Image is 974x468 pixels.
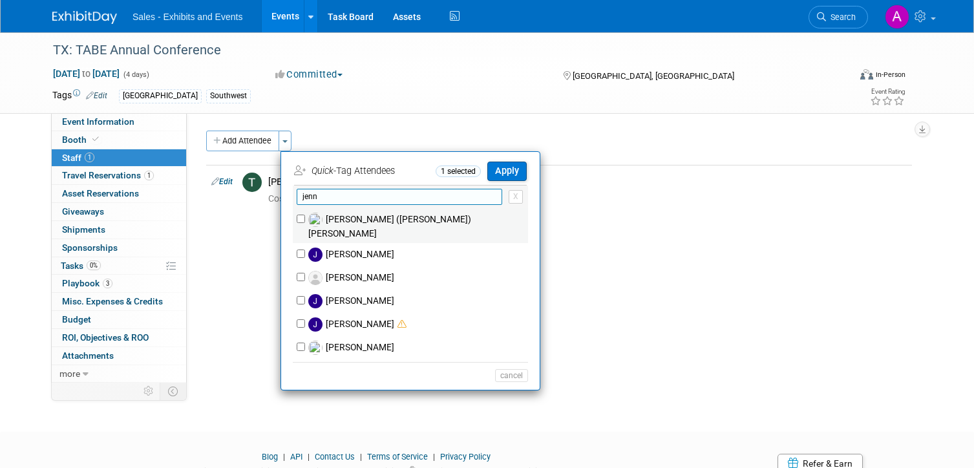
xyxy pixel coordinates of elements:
[59,368,80,379] span: more
[52,11,117,24] img: ExhibitDay
[305,208,533,243] label: [PERSON_NAME] ([PERSON_NAME]) [PERSON_NAME]
[294,161,432,182] td: -Tag Attendees
[304,452,313,462] span: |
[268,193,297,204] span: Cost: $
[62,116,134,127] span: Event Information
[367,452,428,462] a: Terms of Service
[397,320,407,329] i: Double-book Warning: Potential Scheduling Conflict!
[80,69,92,79] span: to
[132,12,242,22] span: Sales - Exhibits and Events
[62,153,94,163] span: Staff
[62,350,114,361] span: Attachments
[308,317,323,332] img: J.jpg
[211,177,233,186] a: Edit
[85,153,94,162] span: 1
[809,6,868,28] a: Search
[52,311,186,328] a: Budget
[61,261,101,271] span: Tasks
[52,221,186,239] a: Shipments
[52,347,186,365] a: Attachments
[144,171,154,180] span: 1
[860,69,873,80] img: Format-Inperson.png
[826,12,856,22] span: Search
[875,70,905,80] div: In-Person
[52,329,186,346] a: ROI, Objectives & ROO
[440,452,491,462] a: Privacy Policy
[308,271,323,285] img: Associate-Profile-5.png
[436,165,481,177] span: 1 selected
[86,91,107,100] a: Edit
[52,113,186,131] a: Event Information
[206,131,279,151] button: Add Attendee
[262,452,278,462] a: Blog
[315,452,355,462] a: Contact Us
[138,383,160,399] td: Personalize Event Tab Strip
[290,452,302,462] a: API
[487,162,527,180] button: Apply
[305,290,533,313] label: [PERSON_NAME]
[779,67,905,87] div: Event Format
[52,239,186,257] a: Sponsorships
[268,193,321,204] span: 0.00
[103,279,112,288] span: 3
[305,243,533,266] label: [PERSON_NAME]
[62,134,101,145] span: Booth
[885,5,909,29] img: Alexandra Horne
[119,89,202,103] div: [GEOGRAPHIC_DATA]
[62,242,118,253] span: Sponsorships
[394,319,407,329] span: Double-book Warning! (potential scheduling conflict)
[305,336,533,359] label: [PERSON_NAME]
[87,261,101,270] span: 0%
[52,185,186,202] a: Asset Reservations
[62,296,163,306] span: Misc. Expenses & Credits
[52,167,186,184] a: Travel Reservations1
[268,176,907,188] div: [PERSON_NAME]
[122,70,149,79] span: (4 days)
[52,89,107,103] td: Tags
[312,165,333,176] i: Quick
[206,89,251,103] div: Southwest
[62,206,104,217] span: Giveaways
[52,149,186,167] a: Staff1
[62,170,154,180] span: Travel Reservations
[52,131,186,149] a: Booth
[52,257,186,275] a: Tasks0%
[495,369,528,382] button: cancel
[62,332,149,343] span: ROI, Objectives & ROO
[62,314,91,324] span: Budget
[52,203,186,220] a: Giveaways
[48,39,833,62] div: TX: TABE Annual Conference
[305,313,533,336] label: [PERSON_NAME]
[308,248,323,262] img: J.jpg
[62,278,112,288] span: Playbook
[52,293,186,310] a: Misc. Expenses & Credits
[573,71,734,81] span: [GEOGRAPHIC_DATA], [GEOGRAPHIC_DATA]
[305,266,533,290] label: [PERSON_NAME]
[62,224,105,235] span: Shipments
[430,452,438,462] span: |
[509,190,523,204] button: X
[280,452,288,462] span: |
[52,365,186,383] a: more
[92,136,99,143] i: Booth reservation complete
[52,275,186,292] a: Playbook3
[160,383,187,399] td: Toggle Event Tabs
[242,173,262,192] img: T.jpg
[308,294,323,308] img: J.jpg
[297,189,502,205] input: Search
[357,452,365,462] span: |
[271,68,348,81] button: Committed
[870,89,905,95] div: Event Rating
[62,188,139,198] span: Asset Reservations
[52,68,120,80] span: [DATE] [DATE]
